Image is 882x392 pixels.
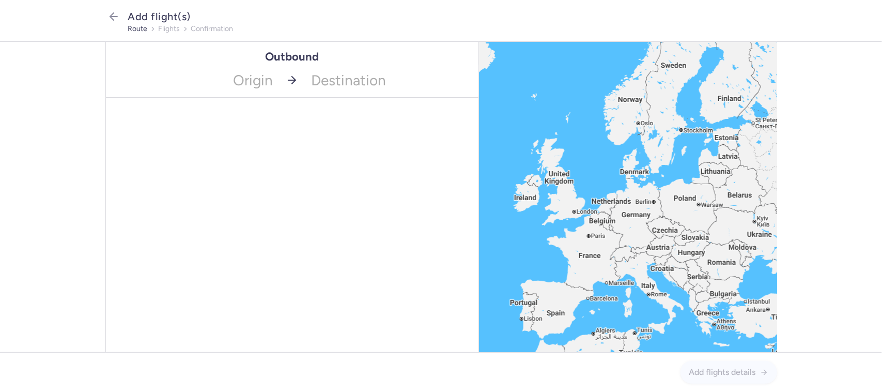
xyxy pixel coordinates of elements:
button: route [128,25,148,33]
span: Destination [305,63,478,97]
span: Origin [106,63,280,97]
button: confirmation [191,25,234,33]
button: Add flights details [680,361,777,384]
span: Add flights details [689,368,756,377]
button: flights [159,25,180,33]
span: Add flight(s) [128,10,191,23]
h1: Outbound [265,50,319,63]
